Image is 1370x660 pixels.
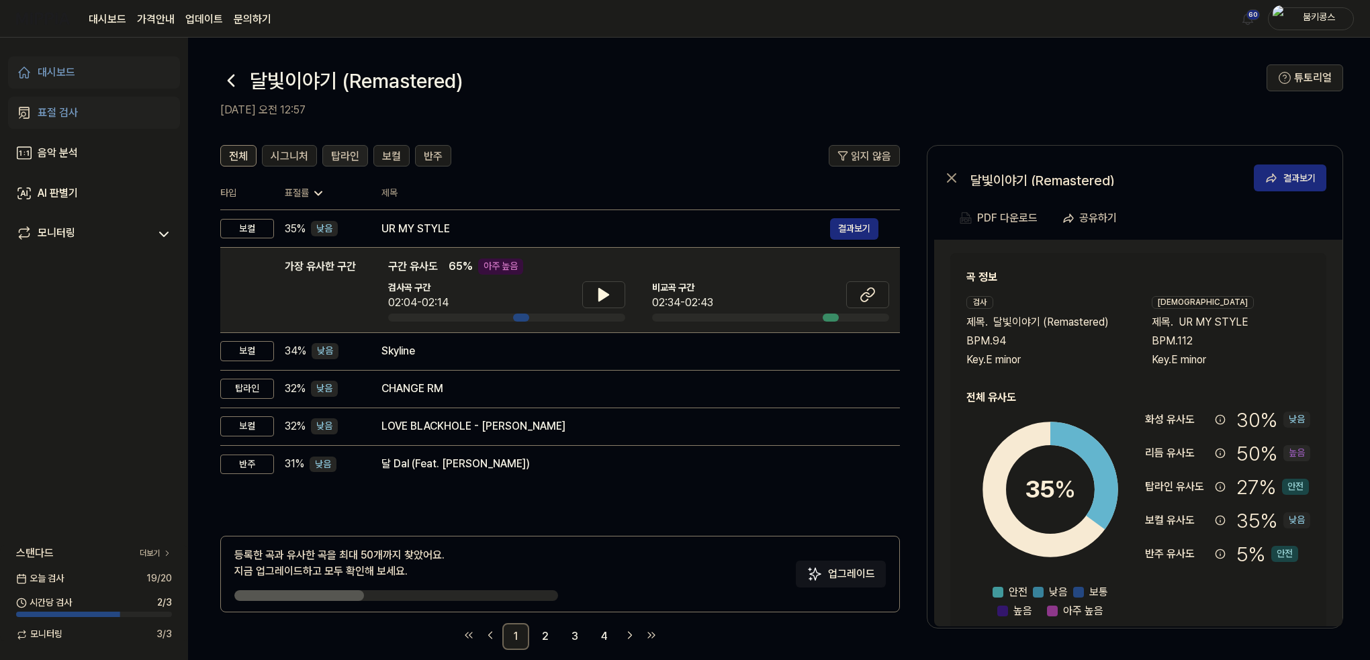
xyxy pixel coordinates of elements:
[1236,540,1298,568] div: 5 %
[388,258,438,275] span: 구간 유사도
[285,381,306,397] span: 32 %
[373,145,410,167] button: 보컬
[1145,445,1209,461] div: 리듬 유사도
[1089,584,1108,600] span: 보통
[1237,8,1259,30] button: 알림60
[851,148,891,164] span: 읽지 않음
[381,381,878,397] div: CHANGE RM
[1013,603,1032,619] span: 높음
[137,11,175,28] button: 가격안내
[38,145,78,161] div: 음악 분석
[8,97,180,129] a: 표절 검사
[285,258,356,322] div: 가장 유사한 구간
[1179,314,1248,330] span: UR MY STYLE
[322,145,368,167] button: 탑라인
[957,205,1040,232] button: PDF 다운로드
[977,209,1038,227] div: PDF 다운로드
[1056,205,1128,232] button: 공유하기
[220,102,1267,118] h2: [DATE] 오전 12:57
[285,221,306,237] span: 35 %
[796,561,886,587] button: 업그레이드
[1268,7,1354,30] button: profile붐키콩스
[16,628,62,641] span: 모니터링
[652,281,713,295] span: 비교곡 구간
[312,343,338,359] div: 낮음
[642,626,661,645] a: Go to last page
[807,566,823,582] img: Sparkles
[381,343,878,359] div: Skyline
[285,418,306,434] span: 32 %
[1145,512,1209,528] div: 보컬 유사도
[1079,209,1117,227] div: 공유하기
[478,258,523,275] div: 아주 높음
[234,11,271,28] a: 문의하기
[16,225,150,244] a: 모니터링
[381,456,878,472] div: 달 Dal (Feat. [PERSON_NAME])
[8,56,180,89] a: 대시보드
[934,240,1342,626] a: 곡 정보검사제목.달빛이야기 (Remastered)BPM.94Key.E minor[DEMOGRAPHIC_DATA]제목.UR MY STYLEBPM.112Key.E minor전체 ...
[1145,546,1209,562] div: 반주 유사도
[1267,64,1343,91] button: 튜토리얼
[38,185,78,201] div: AI 판별기
[220,145,257,167] button: 전체
[140,548,172,559] a: 더보기
[993,314,1109,330] span: 달빛이야기 (Remastered)
[830,218,878,240] button: 결과보기
[415,145,451,167] button: 반주
[381,221,830,237] div: UR MY STYLE
[381,418,878,434] div: LOVE BLACKHOLE - [PERSON_NAME]
[502,623,529,650] a: 1
[311,418,338,434] div: 낮음
[220,177,274,210] th: 타입
[146,572,172,585] span: 19 / 20
[796,572,886,585] a: Sparkles업그레이드
[38,225,75,244] div: 모니터링
[966,269,1310,285] h2: 곡 정보
[591,623,618,650] a: 4
[966,333,1125,349] div: BPM. 94
[220,623,900,650] nav: pagination
[1054,475,1076,504] span: %
[1152,333,1310,349] div: BPM. 112
[1236,439,1310,467] div: 50 %
[38,64,75,81] div: 대시보드
[1145,479,1209,495] div: 탑라인 유사도
[829,145,900,167] button: 읽지 않음
[310,457,336,473] div: 낮음
[16,545,54,561] span: 스탠다드
[271,148,308,164] span: 시그니처
[1283,445,1310,461] div: 높음
[449,258,473,275] span: 65 %
[1271,546,1298,562] div: 안전
[382,148,401,164] span: 보컬
[8,137,180,169] a: 음악 분석
[1246,9,1260,20] div: 60
[1152,296,1254,309] div: [DEMOGRAPHIC_DATA]
[1273,5,1289,32] img: profile
[38,105,78,121] div: 표절 검사
[220,379,274,399] div: 탑라인
[1254,164,1326,191] button: 결과보기
[1152,314,1173,330] span: 제목 .
[561,623,588,650] a: 3
[1152,352,1310,368] div: Key. E minor
[1145,412,1209,428] div: 화성 유사도
[262,145,317,167] button: 시그니처
[960,212,972,224] img: PDF Download
[285,187,360,200] div: 표절률
[1009,584,1027,600] span: 안전
[89,11,126,28] a: 대시보드
[220,219,274,239] div: 보컬
[1293,11,1345,26] div: 붐키콩스
[1236,406,1310,434] div: 30 %
[381,177,900,209] th: 제목
[311,381,338,397] div: 낮음
[1282,479,1309,495] div: 안전
[229,148,248,164] span: 전체
[1049,584,1068,600] span: 낮음
[8,177,180,209] a: AI 판별기
[532,623,559,650] a: 2
[1236,473,1309,501] div: 27 %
